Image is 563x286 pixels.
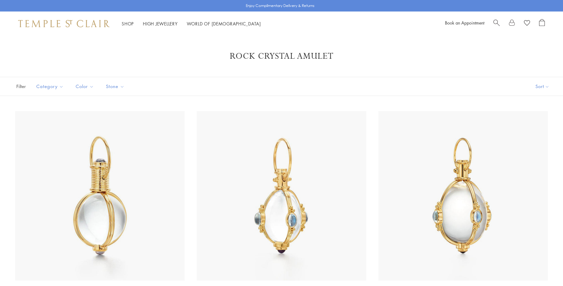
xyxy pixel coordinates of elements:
nav: Main navigation [122,20,261,28]
a: View Wishlist [524,19,530,28]
img: 18K Archival Amulet [15,111,185,281]
a: High JewelleryHigh Jewellery [143,21,178,27]
img: P54801-E18BM [378,111,548,281]
a: Open Shopping Bag [539,19,545,28]
a: World of [DEMOGRAPHIC_DATA]World of [DEMOGRAPHIC_DATA] [187,21,261,27]
h1: Rock Crystal Amulet [24,51,539,62]
button: Show sort by [522,77,563,96]
button: Stone [101,80,129,93]
span: Category [33,83,68,90]
img: P54801-E18BM [197,111,366,281]
button: Category [32,80,68,93]
a: Book an Appointment [445,20,484,26]
img: Temple St. Clair [18,20,110,27]
p: Enjoy Complimentary Delivery & Returns [246,3,314,9]
a: ShopShop [122,21,134,27]
span: Color [73,83,98,90]
button: Color [71,80,98,93]
span: Stone [103,83,129,90]
a: Search [493,19,500,28]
